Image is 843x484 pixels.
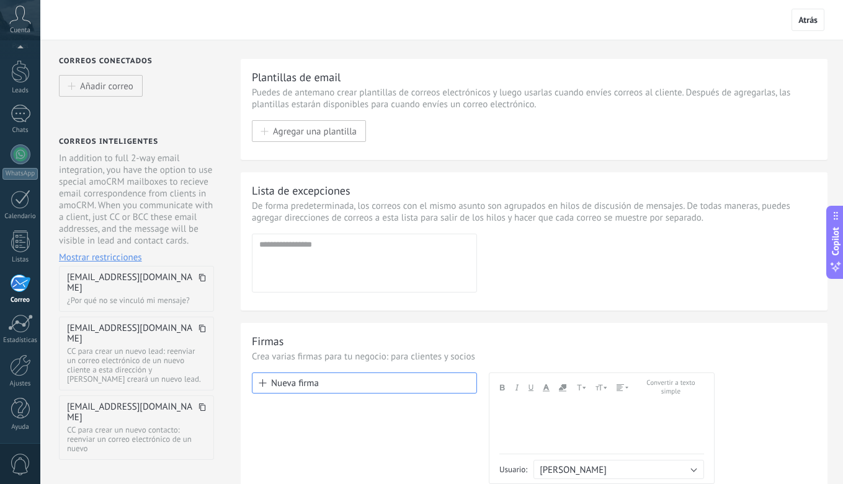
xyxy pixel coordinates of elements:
[67,402,195,423] span: [EMAIL_ADDRESS][DOMAIN_NAME]
[59,252,142,263] span: Mostrar restricciones
[198,323,206,344] span: Copiar
[798,14,818,25] span: Atrás
[499,379,505,396] button: Negrita
[559,384,566,392] span: Color de relleno
[252,183,350,198] div: Lista de excepciones
[252,120,366,142] button: Agregar una plantilla
[67,346,206,384] dd: CC para crear un nuevo lead: reenviar un correo electrónico de un nuevo cliente a esta dirección ...
[514,379,519,396] button: Cursiva
[273,126,357,136] span: Agregar una plantilla
[595,383,607,392] span: Tamaño de fuente
[540,464,607,476] span: [PERSON_NAME]
[59,137,158,146] div: Correos inteligentes
[252,334,283,348] div: Firmas
[67,425,206,453] dd: CC para crear un nuevo contacto: reenviar un correo electrónico de un nuevo
[2,126,38,134] div: Chats
[198,402,206,423] span: Copiar
[198,273,206,293] span: Copiar
[59,152,214,263] div: In addition to full 2-way email integration, you have the option to use special amoCRM mailboxes ...
[617,384,628,391] span: Alineación
[59,56,225,66] div: Correos conectados
[80,81,133,91] span: Añadir correo
[533,460,704,479] button: [PERSON_NAME]
[252,351,816,363] p: Crea varias firmas para tu negocio: para clientes y socios
[638,379,704,396] button: Convertir a texto simple
[59,75,143,97] button: Añadir correo
[543,383,550,392] span: Color de fuente
[252,200,816,224] p: De forma predeterminada, los correos con el mismo asunto son agrupados en hilos de discusión de m...
[2,256,38,264] div: Listas
[499,464,527,475] span: Usuario:
[67,272,195,293] span: [EMAIL_ADDRESS][DOMAIN_NAME]
[2,380,38,388] div: Ajustes
[2,213,38,221] div: Calendario
[252,87,816,110] p: Puedes de antemano crear plantillas de correos electrónicos y luego usarlas cuando envíes correos...
[10,27,30,35] span: Cuenta
[2,423,38,431] div: Ayuda
[2,296,38,304] div: Correo
[2,87,38,95] div: Leads
[2,168,38,180] div: WhatsApp
[2,337,38,345] div: Estadísticas
[829,227,842,255] span: Copilot
[252,70,341,84] div: Plantillas de email
[252,372,477,394] button: Nueva firma
[67,323,195,344] span: [EMAIL_ADDRESS][DOMAIN_NAME]
[576,383,586,392] span: Letra
[529,379,533,396] button: Subrayado
[67,296,206,305] dd: ¿Por qué no se vinculó mi mensaje?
